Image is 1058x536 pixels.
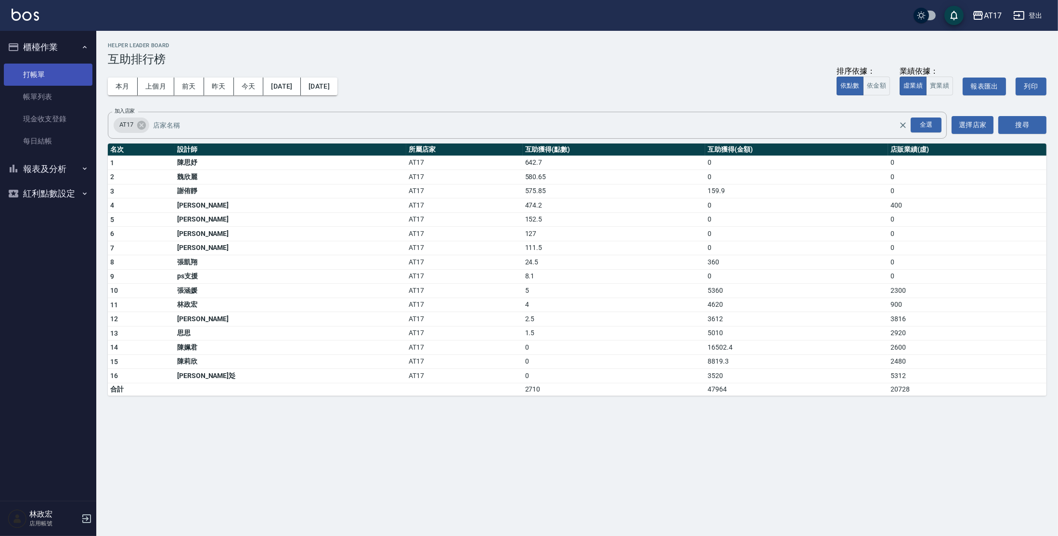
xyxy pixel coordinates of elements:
button: 櫃檯作業 [4,35,92,60]
td: 5360 [705,284,888,298]
td: AT17 [406,298,522,312]
input: 店家名稱 [151,117,916,133]
img: Person [8,509,27,528]
button: 選擇店家 [952,116,993,134]
div: AT17 [114,118,149,133]
button: Open [909,116,943,134]
th: 互助獲得(點數) [523,144,706,156]
button: [DATE] [263,78,300,95]
td: 0 [523,354,706,369]
span: 12 [110,315,118,323]
button: 登出 [1009,7,1046,25]
td: 2.5 [523,312,706,327]
button: 今天 [234,78,264,95]
td: [PERSON_NAME] [175,241,406,255]
td: 魏欣麗 [175,170,406,184]
button: 虛業績 [900,77,927,95]
td: 24.5 [523,255,706,270]
th: 名次 [108,144,175,156]
td: AT17 [406,312,522,327]
td: 0 [705,156,888,170]
td: 5312 [888,369,1046,383]
td: AT17 [406,241,522,255]
p: 店用帳號 [29,519,78,528]
td: 0 [523,369,706,383]
button: 實業績 [926,77,953,95]
th: 店販業績(虛) [888,144,1046,156]
button: save [944,6,964,25]
td: AT17 [406,269,522,284]
td: 0 [888,227,1046,241]
td: 林政宏 [175,298,406,312]
td: 陳姵君 [175,340,406,355]
td: 2600 [888,340,1046,355]
td: 0 [705,269,888,284]
a: 打帳單 [4,64,92,86]
span: 7 [110,244,114,252]
td: 張凱翔 [175,255,406,270]
td: 47964 [705,383,888,395]
button: 依點數 [837,77,864,95]
td: AT17 [406,354,522,369]
td: AT17 [406,284,522,298]
span: 6 [110,230,114,237]
td: [PERSON_NAME] [175,198,406,213]
td: [PERSON_NAME] [175,312,406,327]
td: 580.65 [523,170,706,184]
td: 8819.3 [705,354,888,369]
div: 排序依據： [837,66,890,77]
img: Logo [12,9,39,21]
button: 報表匯出 [963,78,1006,95]
td: AT17 [406,156,522,170]
td: 1.5 [523,326,706,340]
td: 0 [705,170,888,184]
td: 575.85 [523,184,706,198]
a: 現金收支登錄 [4,108,92,130]
td: 3816 [888,312,1046,327]
div: 全選 [911,118,942,132]
th: 互助獲得(金額) [705,144,888,156]
td: 陳思妤 [175,156,406,170]
span: 11 [110,301,118,309]
td: 4 [523,298,706,312]
span: 2 [110,173,114,181]
span: 8 [110,258,114,266]
span: 1 [110,159,114,167]
button: 列印 [1016,78,1046,95]
span: 14 [110,343,118,351]
button: AT17 [968,6,1006,26]
button: Clear [896,118,910,132]
td: 0 [705,241,888,255]
td: 2710 [523,383,706,395]
td: 0 [888,212,1046,227]
a: 帳單列表 [4,86,92,108]
td: 2300 [888,284,1046,298]
span: 3 [110,187,114,195]
button: 上個月 [138,78,174,95]
td: 張涵媛 [175,284,406,298]
td: AT17 [406,198,522,213]
span: 5 [110,216,114,223]
td: 474.2 [523,198,706,213]
td: 0 [888,170,1046,184]
td: 0 [705,227,888,241]
span: 9 [110,273,114,280]
td: 360 [705,255,888,270]
span: 15 [110,358,118,366]
div: AT17 [984,10,1002,22]
td: 0 [705,212,888,227]
td: 0 [888,184,1046,198]
td: 0 [888,255,1046,270]
button: 報表及分析 [4,157,92,182]
span: AT17 [114,120,139,130]
td: 0 [888,269,1046,284]
td: 3520 [705,369,888,383]
a: 每日結帳 [4,130,92,152]
td: AT17 [406,326,522,340]
td: 400 [888,198,1046,213]
td: 合計 [108,383,175,395]
td: [PERSON_NAME] [175,227,406,241]
button: 紅利點數設定 [4,181,92,206]
td: 3612 [705,312,888,327]
td: AT17 [406,184,522,198]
